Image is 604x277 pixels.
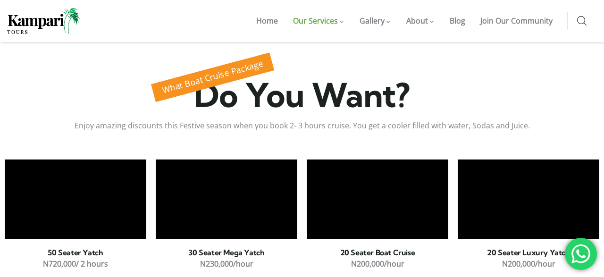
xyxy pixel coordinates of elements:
span: Blog [450,16,465,26]
img: Home [7,8,80,34]
span: Our Services [293,16,338,26]
p: N720,000/ 2 hours [5,257,146,271]
h6: 30 Seater Mega Yatch [156,249,297,256]
span: Gallery [360,16,385,26]
span: What Boat Cruise Package [161,58,264,95]
span: Join Our Community [480,16,553,26]
div: 'Get [565,238,597,270]
h6: 20 Seater Luxury Yatch [458,249,599,256]
iframe: 20 seater Yatch [307,159,448,239]
span: Home [256,16,278,26]
span: About [406,16,428,26]
h6: 20 Seater Boat Cruise [307,249,448,256]
p: N230,000/hour [156,257,297,271]
p: N200,000/hour [458,257,599,271]
p: N200,000/hour [307,257,448,271]
iframe: 30 seater yatch [156,159,297,239]
p: Enjoy amazing discounts this Festive season when you book 2- 3 hours cruise. You get a cooler fil... [21,119,583,133]
iframe: 50 seater Yatch [5,159,146,239]
iframe: 20 seater yatch [458,159,599,239]
span: Do You Want? [194,75,410,116]
h6: 50 Seater Yatch [5,249,146,256]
